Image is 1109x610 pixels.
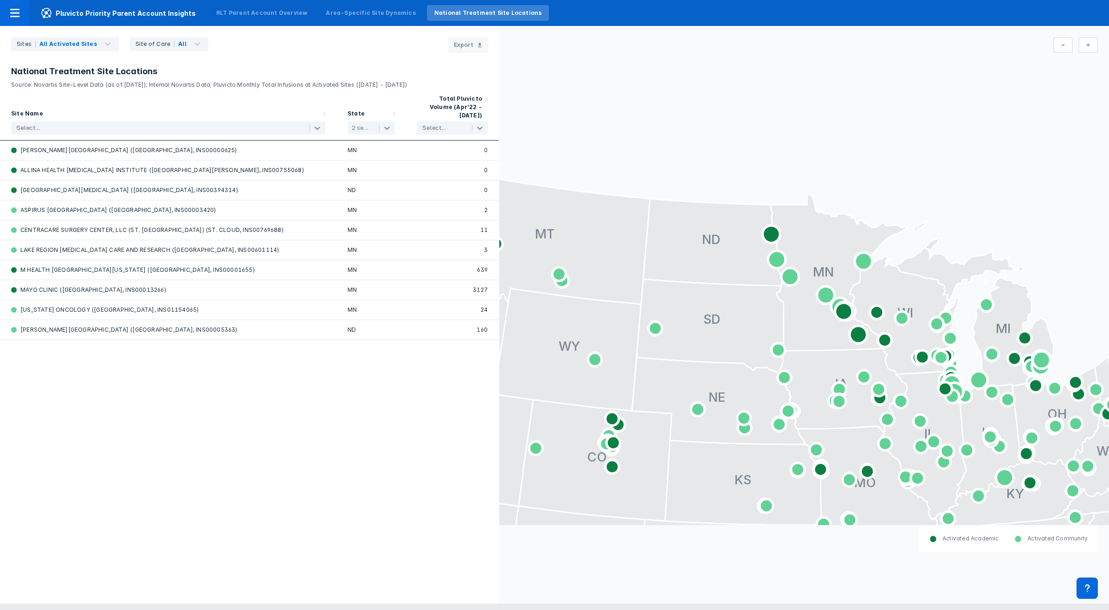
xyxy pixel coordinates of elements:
div: [PERSON_NAME][GEOGRAPHIC_DATA] ([GEOGRAPHIC_DATA], INS00000625) [11,146,237,154]
div: MN [348,206,395,214]
div: MAYO CLINIC ([GEOGRAPHIC_DATA], INS00013266) [11,286,166,294]
a: RLT Parent Account Overview [209,5,315,21]
div: 24 [417,306,488,314]
div: Site Name [11,109,43,120]
div: MN [348,146,395,154]
div: [US_STATE] ONCOLOGY ([GEOGRAPHIC_DATA], INS01154065) [11,306,199,314]
p: Source: Novartis Site-Level Data (as of [DATE]); Internal Novartis Data; Pluvicto Monthly Total I... [11,77,488,89]
div: MN [348,166,395,174]
div: 3 [417,246,488,254]
div: 11 [417,226,488,234]
div: MN [348,226,395,234]
span: Pluvicto Priority Parent Account Insights [30,7,207,19]
div: [PERSON_NAME][GEOGRAPHIC_DATA] ([GEOGRAPHIC_DATA], INS00005363) [11,326,238,334]
div: 639 [417,266,488,274]
div: 0 [417,186,488,194]
div: MN [348,246,395,254]
div: 3127 [417,286,488,294]
div: Sort [406,89,499,141]
div: 0 [417,146,488,154]
div: Site of Care [135,40,174,48]
div: Total Pluvicto Volume (Apr’22 - [DATE]) [417,95,482,120]
div: LAKE REGION [MEDICAL_DATA] CARE AND RESEARCH ([GEOGRAPHIC_DATA], INS00601114) [11,246,279,254]
div: Contact Support [1077,578,1098,599]
button: Export [448,37,488,53]
a: National Treatment Site Locations [427,5,549,21]
div: MN [348,286,395,294]
div: ND [348,186,395,194]
h3: National Treatment Site Locations [11,66,488,77]
div: MN [348,306,395,314]
div: RLT Parent Account Overview [216,9,307,17]
div: State [348,109,365,120]
div: All [178,40,187,48]
div: 0 [417,166,488,174]
div: 160 [417,326,488,334]
div: MN [348,266,395,274]
div: 2 selected [352,124,369,132]
div: ASPIRUS [GEOGRAPHIC_DATA] ([GEOGRAPHIC_DATA], INS00003420) [11,206,216,214]
dd: Activated Community [1022,534,1088,543]
div: National Treatment Site Locations [434,9,542,17]
div: CENTRACARE SURGERY CENTER, LLC (ST. [GEOGRAPHIC_DATA]) (ST. CLOUD, INS00769688) [11,226,284,234]
div: ALLINA HEALTH [MEDICAL_DATA] INSTITUTE ([GEOGRAPHIC_DATA][PERSON_NAME], INS00755068) [11,166,304,174]
div: ND [348,326,395,334]
div: Sites [17,40,36,48]
div: M HEALTH [GEOGRAPHIC_DATA][US_STATE] ([GEOGRAPHIC_DATA], INS00001655) [11,266,255,274]
span: Export [454,41,473,49]
div: Sort [336,89,406,141]
div: All Activated Sites [39,40,97,48]
div: Area-Specific Site Dynamics [326,9,415,17]
div: [GEOGRAPHIC_DATA][MEDICAL_DATA] ([GEOGRAPHIC_DATA], INS00394314) [11,186,238,194]
dd: Activated Academic [937,534,999,543]
a: Area-Specific Site Dynamics [318,5,423,21]
div: 2 [417,206,488,214]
